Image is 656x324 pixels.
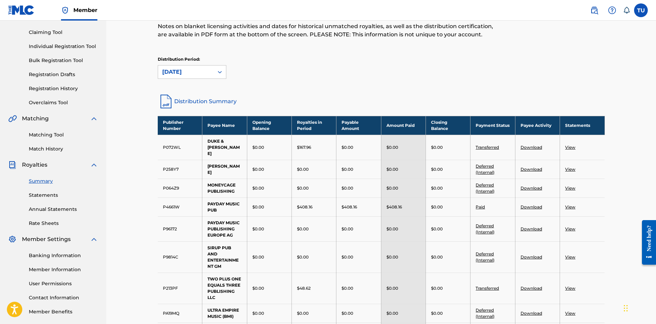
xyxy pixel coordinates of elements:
p: $0.00 [386,285,398,291]
p: $0.00 [342,144,353,151]
a: Member Information [29,266,98,273]
td: P9814C [158,241,202,273]
a: View [565,185,575,191]
a: View [565,145,575,150]
a: Distribution Summary [158,93,605,110]
td: P213PF [158,273,202,304]
a: Public Search [587,3,601,17]
img: MLC Logo [8,5,35,15]
a: Paid [476,204,485,209]
p: $0.00 [431,204,443,210]
img: Royalties [8,161,16,169]
td: P072WL [158,135,202,160]
p: $0.00 [386,226,398,232]
a: User Permissions [29,280,98,287]
iframe: Resource Center [637,215,656,270]
p: $0.00 [386,185,398,191]
p: $167.96 [297,144,311,151]
p: $0.00 [342,254,353,260]
span: Royalties [22,161,47,169]
a: Download [521,167,542,172]
td: [PERSON_NAME] [202,160,247,179]
th: Payee Name [202,116,247,135]
a: Download [521,286,542,291]
th: Opening Balance [247,116,291,135]
td: P4661W [158,197,202,216]
a: Annual Statements [29,206,98,213]
img: expand [90,161,98,169]
a: Deferred (Internal) [476,182,494,194]
p: $0.00 [252,285,264,291]
a: View [565,167,575,172]
td: ULTRA EMPIRE MUSIC (BMI) [202,304,247,323]
a: Registration History [29,85,98,92]
a: Matching Tool [29,131,98,139]
p: $48.62 [297,285,311,291]
p: $0.00 [252,166,264,172]
p: $0.00 [431,310,443,316]
a: Transferred [476,286,499,291]
p: $0.00 [252,310,264,316]
a: Deferred (Internal) [476,223,494,235]
p: Distribution Period: [158,56,226,62]
p: $0.00 [297,226,309,232]
div: Drag [624,298,628,319]
p: $0.00 [297,254,309,260]
p: $0.00 [386,310,398,316]
p: $0.00 [297,166,309,172]
td: PAYDAY MUSIC PUBLISHING EUROPE AG [202,216,247,241]
p: $0.00 [252,254,264,260]
p: $0.00 [252,185,264,191]
td: PAYDAY MUSIC PUB [202,197,247,216]
a: Download [521,226,542,231]
a: View [565,204,575,209]
a: View [565,226,575,231]
p: $408.16 [386,204,402,210]
p: $0.00 [431,254,443,260]
a: Transferred [476,145,499,150]
p: $0.00 [431,144,443,151]
a: View [565,286,575,291]
img: search [590,6,598,14]
img: distribution-summary-pdf [158,93,174,110]
p: $0.00 [342,166,353,172]
p: $0.00 [431,185,443,191]
p: $0.00 [252,204,264,210]
p: $0.00 [297,310,309,316]
img: Matching [8,115,17,123]
a: Member Benefits [29,308,98,315]
a: View [565,311,575,316]
p: $0.00 [252,144,264,151]
img: expand [90,235,98,243]
a: Download [521,145,542,150]
div: Notifications [623,7,630,14]
p: Notes on blanket licensing activities and dates for historical unmatched royalties, as well as th... [158,22,502,39]
p: $0.00 [342,285,353,291]
p: $0.00 [297,185,309,191]
img: Top Rightsholder [61,6,69,14]
p: $0.00 [342,185,353,191]
p: $0.00 [342,310,353,316]
td: DUKE & [PERSON_NAME] [202,135,247,160]
a: Bulk Registration Tool [29,57,98,64]
a: Banking Information [29,252,98,259]
td: P064Z9 [158,179,202,197]
div: Help [605,3,619,17]
td: TWO PLUS ONE EQUALS THREE PUBLISHING LLC [202,273,247,304]
p: $0.00 [431,166,443,172]
p: $0.00 [431,285,443,291]
td: PA19MQ [158,304,202,323]
a: Deferred (Internal) [476,164,494,175]
span: Member Settings [22,235,71,243]
img: expand [90,115,98,123]
th: Statements [560,116,605,135]
div: [DATE] [162,68,210,76]
td: MONEYCAGE PUBLISHING [202,179,247,197]
th: Payment Status [470,116,515,135]
iframe: Chat Widget [622,291,656,324]
th: Publisher Number [158,116,202,135]
a: Download [521,311,542,316]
